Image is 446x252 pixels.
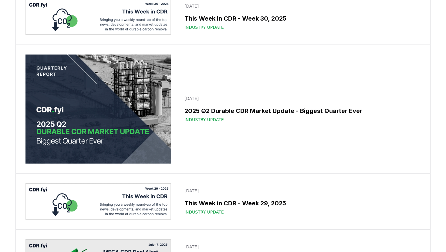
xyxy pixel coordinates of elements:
[184,209,224,215] span: Industry Update
[184,106,417,115] h3: 2025 Q2 Durable CDR Market Update - Biggest Quarter Ever
[184,3,417,9] p: [DATE]
[25,183,171,220] img: This Week in CDR - Week 29, 2025 blog post image
[181,184,421,219] a: [DATE]This Week in CDR - Week 29, 2025Industry Update
[184,117,224,123] span: Industry Update
[184,188,417,194] p: [DATE]
[184,199,417,208] h3: This Week in CDR - Week 29, 2025
[184,95,417,101] p: [DATE]
[184,24,224,30] span: Industry Update
[184,244,417,250] p: [DATE]
[25,55,171,164] img: 2025 Q2 Durable CDR Market Update - Biggest Quarter Ever blog post image
[184,14,417,23] h3: This Week in CDR - Week 30, 2025
[181,92,421,126] a: [DATE]2025 Q2 Durable CDR Market Update - Biggest Quarter EverIndustry Update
